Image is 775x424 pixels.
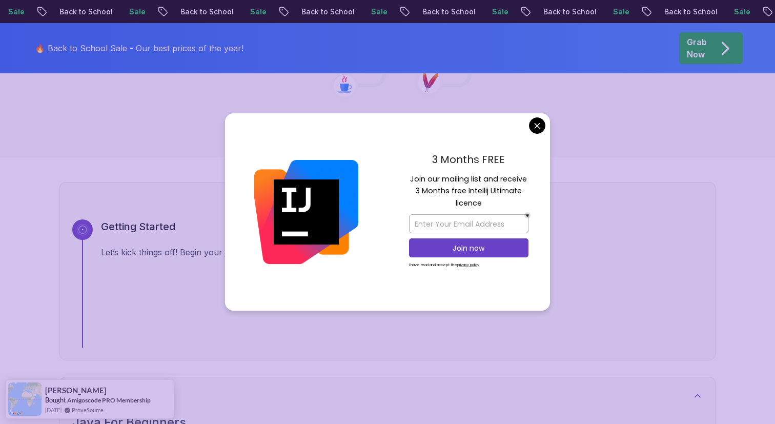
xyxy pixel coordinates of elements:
p: Sale [363,7,396,17]
p: Back to School [172,7,242,17]
p: Back to School [535,7,605,17]
p: Sale [726,7,759,17]
p: Back to School [51,7,121,17]
span: [DATE] [45,406,62,414]
a: Amigoscode PRO Membership [67,396,151,405]
a: ProveSource [72,406,104,414]
p: Sale [121,7,154,17]
p: Back to School [414,7,484,17]
img: provesource social proof notification image [8,382,42,416]
p: Back to School [293,7,363,17]
p: Grab Now [687,36,707,60]
p: 🔥 Back to School Sale - Our best prices of the year! [35,42,243,54]
p: Sale [242,7,275,17]
span: [PERSON_NAME] [45,386,107,395]
p: Back to School [656,7,726,17]
h3: Getting Started [101,219,703,234]
span: Bought [45,396,66,404]
p: Let’s kick things off! Begin your journey by completing the first step and unlocking your roadmap. [101,246,703,258]
p: Sale [484,7,517,17]
p: Sale [605,7,638,17]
